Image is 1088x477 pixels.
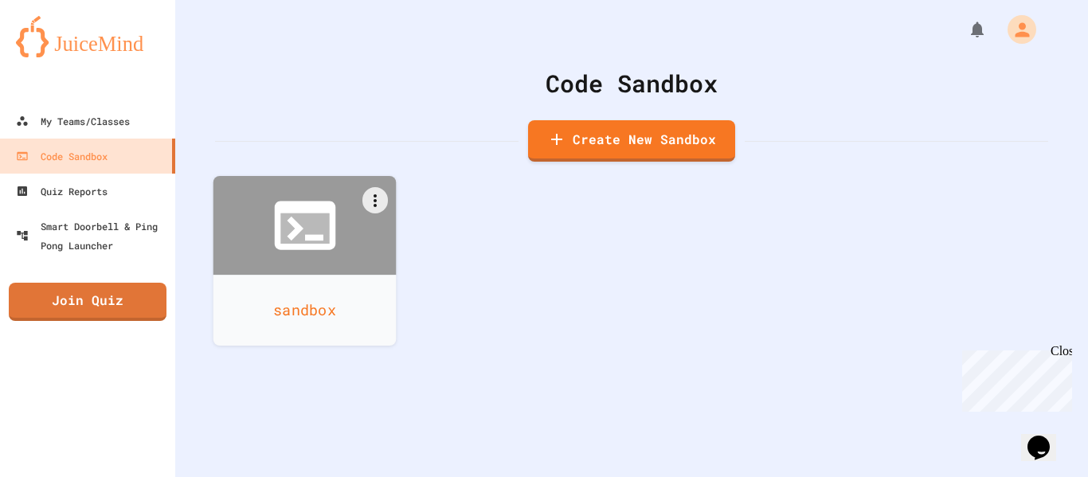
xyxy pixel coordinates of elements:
iframe: chat widget [956,344,1072,412]
a: Create New Sandbox [528,120,735,162]
a: sandbox [213,176,397,346]
iframe: chat widget [1021,413,1072,461]
div: Chat with us now!Close [6,6,110,101]
div: Code Sandbox [215,65,1048,101]
img: logo-orange.svg [16,16,159,57]
div: Code Sandbox [16,147,108,166]
div: Smart Doorbell & Ping Pong Launcher [16,217,169,255]
a: Join Quiz [9,283,166,321]
div: My Account [991,11,1040,48]
div: My Notifications [938,16,991,43]
div: Quiz Reports [16,182,108,201]
div: My Teams/Classes [16,111,130,131]
div: sandbox [213,275,397,346]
